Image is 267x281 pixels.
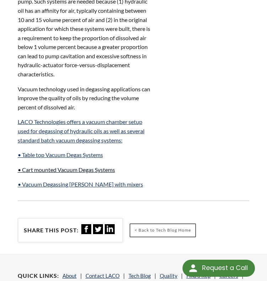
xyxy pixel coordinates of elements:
[18,181,143,188] a: • Vacuum Degassing [PERSON_NAME] with mixers
[202,260,248,276] div: Request a Call
[62,272,77,279] a: About
[187,263,199,274] img: round button
[182,260,255,277] div: Request a Call
[18,85,153,112] p: Vacuum technology used in degassing applications can improve the quality of oils by reducing the ...
[18,166,115,173] a: • Cart mounted Vacuum Degas Systems
[86,272,120,279] a: Contact LACO
[18,118,145,143] a: LACO Technologies offers a vacuum chamber setup used for degassing of hydraulic oils as well as s...
[160,272,178,279] a: Quality
[18,151,103,158] a: • Table top Vacuum Degas Systems
[130,223,196,237] a: < Back to Tech Blog Home
[24,227,78,234] h4: Share this post:
[186,272,211,279] a: Find a Rep
[129,272,151,279] a: Tech Blog
[219,272,238,279] a: Careers
[18,272,59,280] h4: Quick Links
